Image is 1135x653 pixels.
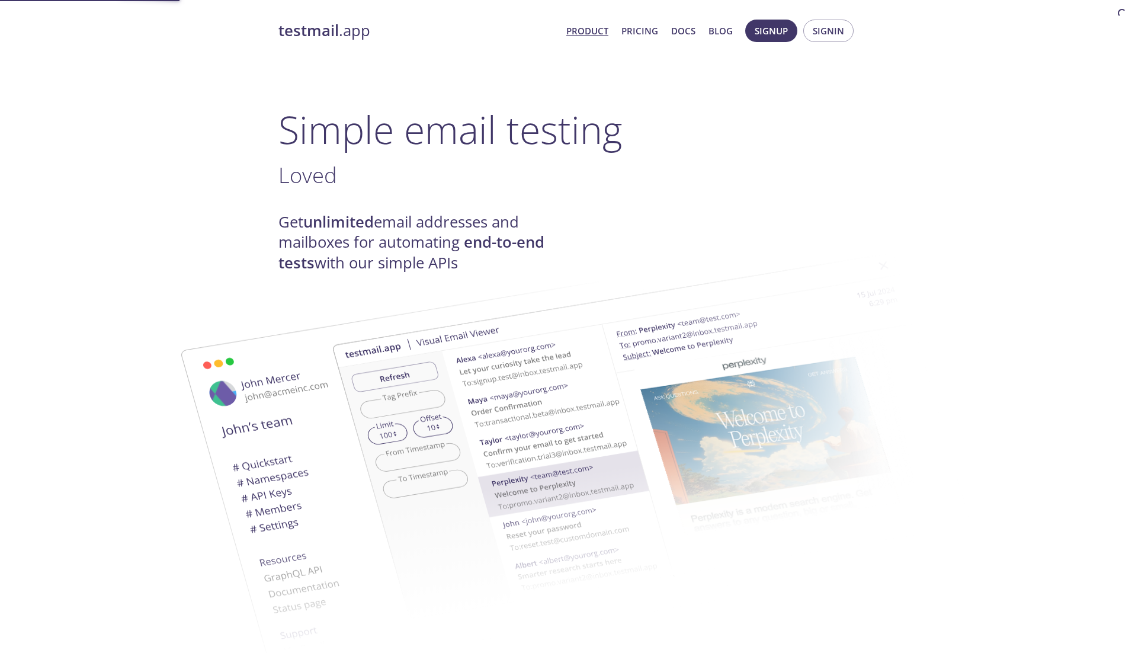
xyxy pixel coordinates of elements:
strong: testmail [278,20,339,41]
img: testmail-email-viewer [332,236,972,637]
a: Blog [708,23,733,39]
h4: Get email addresses and mailboxes for automating with our simple APIs [278,212,567,273]
strong: end-to-end tests [278,232,544,273]
span: Loved [278,160,337,190]
h1: Simple email testing [278,107,857,152]
a: testmail.app [278,21,557,41]
span: Signin [813,23,844,39]
a: Docs [671,23,695,39]
a: Product [566,23,608,39]
a: Pricing [621,23,658,39]
span: Signup [755,23,788,39]
strong: unlimited [303,212,374,232]
button: Signup [745,20,797,42]
button: Signin [803,20,854,42]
